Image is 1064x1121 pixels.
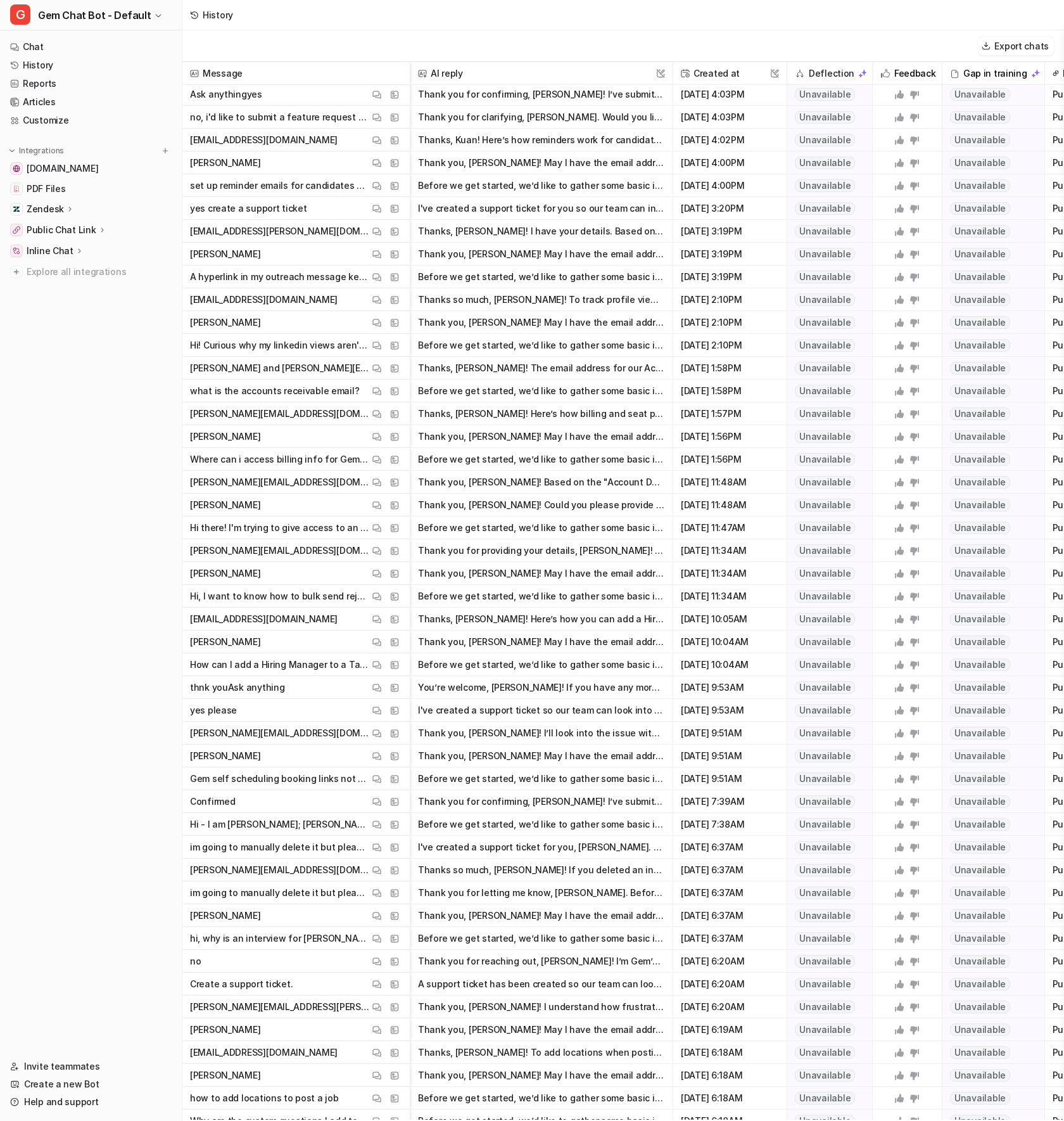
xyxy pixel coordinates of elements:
[950,293,1010,306] span: Unavailable
[950,1023,1010,1036] span: Unavailable
[418,243,665,266] button: Thank you, [PERSON_NAME]! May I have the email address associated with your Gem account? Once I h...
[190,311,260,334] p: [PERSON_NAME]
[190,197,307,220] p: yes create a support ticket
[5,263,177,281] a: Explore all integrations
[190,836,369,859] p: im going to manually delete it but please open a ticket Ask anything
[5,38,177,56] a: Chat
[795,978,855,990] span: Unavailable
[27,183,65,195] span: PDF Files
[190,288,338,311] p: [EMAIL_ADDRESS][DOMAIN_NAME]
[678,334,782,357] span: [DATE] 2:10PM
[678,1018,782,1041] span: [DATE] 6:19AM
[950,932,1010,945] span: Unavailable
[950,567,1010,580] span: Unavailable
[190,562,260,585] p: [PERSON_NAME]
[950,316,1010,329] span: Unavailable
[678,585,782,608] span: [DATE] 11:34AM
[795,955,855,968] span: Unavailable
[418,676,665,699] button: You’re welcome, [PERSON_NAME]! If you have any more questions or need further assistance, just le...
[950,407,1010,420] span: Unavailable
[190,448,369,471] p: Where can i access billing info for Gem? how much we are paying per seat, etc...?
[10,4,30,25] span: G
[27,162,98,175] span: [DOMAIN_NAME]
[418,973,665,996] button: A support ticket has been created so our team can look into why your custom questions aren’t bein...
[418,83,665,106] button: Thank you for confirming, [PERSON_NAME]! I’ve submitted your feature request for automated candid...
[190,1087,338,1110] p: how to add locations to post a job
[950,453,1010,466] span: Unavailable
[678,608,782,631] span: [DATE] 10:05AM
[418,174,665,197] button: Before we get started, we’d like to gather some basic information to help us identify your accoun...
[190,881,369,904] p: im going to manually delete it but please open a ticket Ask anything
[894,62,936,85] h2: Feedback
[418,699,665,722] button: I've created a support ticket so our team can look into why [PERSON_NAME] self-scheduling booking...
[950,544,1010,557] span: Unavailable
[190,745,260,767] p: [PERSON_NAME]
[418,722,665,745] button: Thank you, [PERSON_NAME]! I’ll look into the issue with [PERSON_NAME] self-scheduling booking lin...
[190,722,369,745] p: [PERSON_NAME][EMAIL_ADDRESS][DOMAIN_NAME]
[161,146,170,155] img: menu_add.svg
[418,950,665,973] button: Thank you for reaching out, [PERSON_NAME]! I’m Gem’s AI Assistant, and I’m always here if you nee...
[8,146,16,155] img: expand menu
[795,1092,855,1105] span: Unavailable
[190,927,369,950] p: hi, why is an interview for [PERSON_NAME] still on my calendar? i deleted it in the scheduler
[27,224,96,236] p: Public Chat Link
[795,795,855,808] span: Unavailable
[678,631,782,653] span: [DATE] 10:04AM
[795,636,855,648] span: Unavailable
[950,522,1010,534] span: Unavailable
[950,111,1010,124] span: Unavailable
[950,476,1010,489] span: Unavailable
[5,160,177,177] a: status.gem.com[DOMAIN_NAME]
[418,471,665,494] button: Thank you, [PERSON_NAME]! Based on the "Account Deprovisioned" error your employee is seeing, it ...
[13,165,20,172] img: status.gem.com
[418,631,665,653] button: Thank you, [PERSON_NAME]! May I have the email address associated with your Gem account?
[418,334,665,357] button: Before we get started, we’d like to gather some basic information to help us identify your accoun...
[190,699,237,722] p: yes please
[190,380,359,402] p: what is the accounts receivable email?
[190,220,369,243] p: [EMAIL_ADDRESS][PERSON_NAME][DOMAIN_NAME]
[950,955,1010,968] span: Unavailable
[795,1001,855,1013] span: Unavailable
[190,129,338,151] p: [EMAIL_ADDRESS][DOMAIN_NAME]
[418,402,665,425] button: Thanks, [PERSON_NAME]! Here’s how billing and seat pricing work in Gem: - Currently, there is no ...
[950,681,1010,694] span: Unavailable
[190,1018,260,1041] p: [PERSON_NAME]
[27,203,64,215] p: Zendesk
[947,62,1039,85] div: Gap in training
[5,1075,177,1093] a: Create a new Bot
[678,881,782,904] span: [DATE] 6:37AM
[190,653,369,676] p: How can I add a Hiring Manager to a Talent Pipeline for her role?
[190,813,369,836] p: Hi - I am [PERSON_NAME]; [PERSON_NAME][EMAIL_ADDRESS][PERSON_NAME][DOMAIN_NAME] I'd like to submi...
[418,904,665,927] button: Thank you, [PERSON_NAME]! May I have the email address associated with your Gem account?
[950,248,1010,260] span: Unavailable
[678,266,782,288] span: [DATE] 3:19PM
[795,522,855,534] span: Unavailable
[678,927,782,950] span: [DATE] 6:37AM
[678,1087,782,1110] span: [DATE] 6:18AM
[795,248,855,260] span: Unavailable
[27,262,172,282] span: Explore all integrations
[5,56,177,74] a: History
[5,144,68,157] button: Integrations
[950,179,1010,192] span: Unavailable
[190,402,369,425] p: [PERSON_NAME][EMAIL_ADDRESS][DOMAIN_NAME]
[678,288,782,311] span: [DATE] 2:10PM
[795,658,855,671] span: Unavailable
[795,750,855,762] span: Unavailable
[418,539,665,562] button: Thank you for providing your details, [PERSON_NAME]! To bulk send rejection emails in Gem, you ca...
[678,197,782,220] span: [DATE] 3:20PM
[5,1058,177,1075] a: Invite teammates
[950,339,1010,352] span: Unavailable
[418,380,665,402] button: Before we get started, we’d like to gather some basic information to help us identify your accoun...
[795,544,855,557] span: Unavailable
[415,62,668,85] span: AI reply
[795,316,855,329] span: Unavailable
[678,425,782,448] span: [DATE] 1:56PM
[190,950,201,973] p: no
[678,653,782,676] span: [DATE] 10:04AM
[678,745,782,767] span: [DATE] 9:51AM
[795,111,855,124] span: Unavailable
[678,904,782,927] span: [DATE] 6:37AM
[418,836,665,859] button: I've created a support ticket for you, [PERSON_NAME]. Our team will review the issue with the int...
[950,864,1010,876] span: Unavailable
